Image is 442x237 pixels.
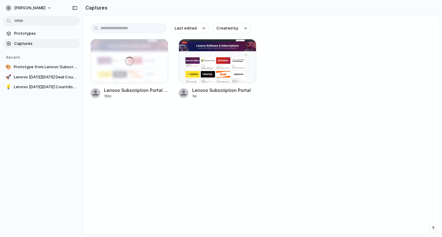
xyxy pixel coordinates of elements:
[213,23,251,34] button: Created by
[14,5,45,11] span: [PERSON_NAME]
[3,3,55,13] button: [PERSON_NAME]
[3,29,80,38] a: Prototypes
[6,64,11,70] div: 🎨
[6,74,11,80] div: 🚀
[14,64,77,70] span: Prototype from Lenovo Subscription Portal with Offers
[3,82,80,92] a: 💡Lenovo [DATE][DATE] Countdown Widget
[83,4,107,11] h2: Captures
[14,30,77,37] span: Prototypes
[175,25,197,31] span: Last edited
[216,25,238,31] span: Created by
[2,37,21,42] label: Font Size
[2,19,90,26] h3: Style
[192,93,256,99] div: 1w
[6,55,20,60] span: Recent
[3,73,80,82] a: 🚀Lenovo [DATE][DATE] Deal Countdown
[14,84,77,90] span: Lenovo [DATE][DATE] Countdown Widget
[14,74,77,80] span: Lenovo [DATE][DATE] Deal Countdown
[3,62,80,72] a: 🎨Prototype from Lenovo Subscription Portal with Offers
[192,87,256,93] span: Lenovo Subscription Portal
[3,39,80,48] a: Captures
[14,41,77,47] span: Captures
[7,43,17,48] span: 16 px
[6,84,11,90] div: 💡
[104,93,168,99] div: 16m
[9,8,33,13] a: Back to Top
[171,23,209,34] button: Last edited
[2,2,90,8] div: Outline
[104,87,168,93] span: Lenovo Subscription Portal with Offers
